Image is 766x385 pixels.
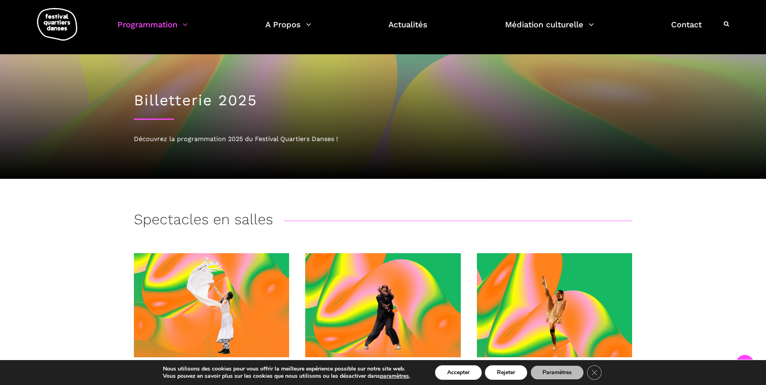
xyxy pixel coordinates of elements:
[163,373,410,380] p: Vous pouvez en savoir plus sur les cookies que nous utilisons ou les désactiver dans .
[117,18,188,41] a: Programmation
[134,211,273,231] h3: Spectacles en salles
[37,8,77,41] img: logo-fqd-med
[505,18,594,41] a: Médiation culturelle
[485,365,527,380] button: Rejeter
[435,365,482,380] button: Accepter
[163,365,410,373] p: Nous utilisons des cookies pour vous offrir la meilleure expérience possible sur notre site web.
[134,92,633,109] h1: Billetterie 2025
[587,365,602,380] button: Close GDPR Cookie Banner
[671,18,702,41] a: Contact
[265,18,311,41] a: A Propos
[134,134,633,144] div: Découvrez la programmation 2025 du Festival Quartiers Danses !
[388,18,427,41] a: Actualités
[530,365,584,380] button: Paramètres
[380,373,409,380] button: paramètres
